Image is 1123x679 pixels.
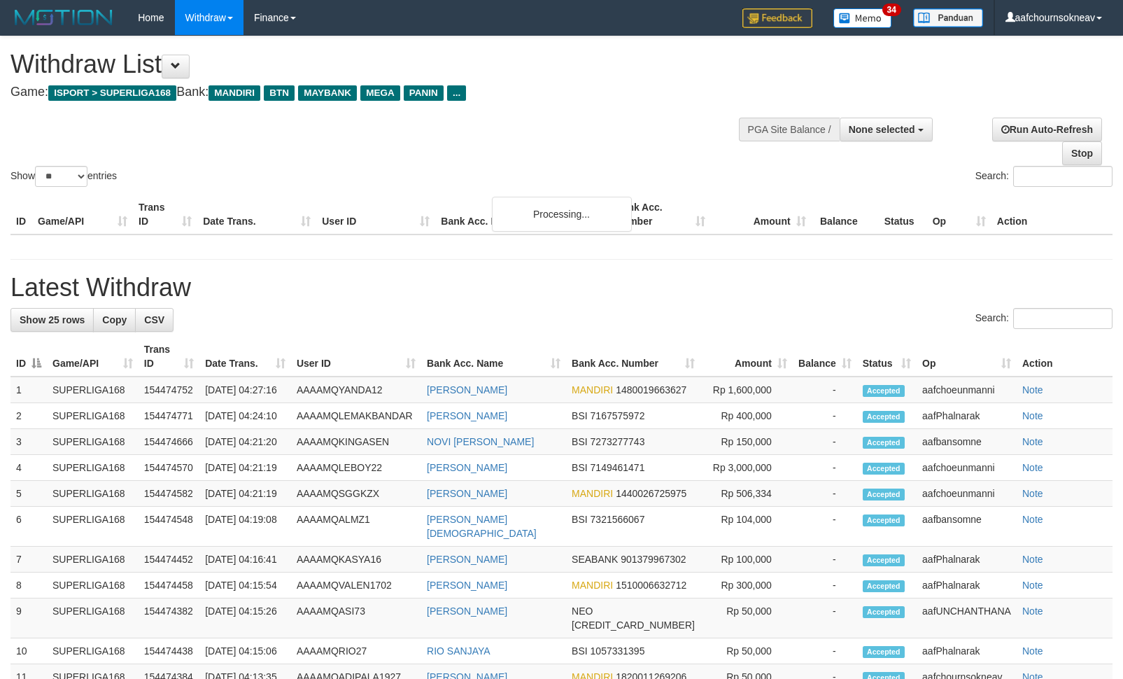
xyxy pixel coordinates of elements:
[1022,410,1043,421] a: Note
[917,481,1017,507] td: aafchoeunmanni
[739,118,840,141] div: PGA Site Balance /
[197,195,316,234] th: Date Trans.
[199,455,291,481] td: [DATE] 04:21:19
[863,437,905,449] span: Accepted
[793,403,857,429] td: -
[47,481,139,507] td: SUPERLIGA168
[793,598,857,638] td: -
[913,8,983,27] img: panduan.png
[199,573,291,598] td: [DATE] 04:15:54
[291,377,421,403] td: AAAAMQYANDA12
[572,410,588,421] span: BSI
[291,337,421,377] th: User ID: activate to sort column ascending
[566,337,700,377] th: Bank Acc. Number: activate to sort column ascending
[616,580,686,591] span: Copy 1510006632712 to clipboard
[47,638,139,664] td: SUPERLIGA168
[793,547,857,573] td: -
[427,462,507,473] a: [PERSON_NAME]
[1022,488,1043,499] a: Note
[917,337,1017,377] th: Op: activate to sort column ascending
[199,403,291,429] td: [DATE] 04:24:10
[139,455,199,481] td: 154474570
[591,645,645,657] span: Copy 1057331395 to clipboard
[700,547,793,573] td: Rp 100,000
[10,507,47,547] td: 6
[572,462,588,473] span: BSI
[572,605,593,617] span: NEO
[700,598,793,638] td: Rp 50,000
[700,455,793,481] td: Rp 3,000,000
[609,195,710,234] th: Bank Acc. Number
[427,384,507,395] a: [PERSON_NAME]
[10,598,47,638] td: 9
[591,436,645,447] span: Copy 7273277743 to clipboard
[849,124,915,135] span: None selected
[435,195,609,234] th: Bank Acc. Name
[572,384,613,395] span: MANDIRI
[992,118,1102,141] a: Run Auto-Refresh
[863,554,905,566] span: Accepted
[1022,554,1043,565] a: Note
[139,337,199,377] th: Trans ID: activate to sort column ascending
[857,337,917,377] th: Status: activate to sort column ascending
[793,429,857,455] td: -
[700,481,793,507] td: Rp 506,334
[700,638,793,664] td: Rp 50,000
[1022,645,1043,657] a: Note
[591,462,645,473] span: Copy 7149461471 to clipboard
[793,507,857,547] td: -
[616,384,686,395] span: Copy 1480019663627 to clipboard
[591,514,645,525] span: Copy 7321566067 to clipboard
[700,429,793,455] td: Rp 150,000
[1013,166,1113,187] input: Search:
[32,195,133,234] th: Game/API
[793,337,857,377] th: Balance: activate to sort column ascending
[863,463,905,475] span: Accepted
[139,481,199,507] td: 154474582
[47,573,139,598] td: SUPERLIGA168
[199,507,291,547] td: [DATE] 04:19:08
[10,195,32,234] th: ID
[199,429,291,455] td: [DATE] 04:21:20
[991,195,1113,234] th: Action
[1022,514,1043,525] a: Note
[10,429,47,455] td: 3
[917,547,1017,573] td: aafPhalnarak
[812,195,879,234] th: Balance
[793,573,857,598] td: -
[917,598,1017,638] td: aafUNCHANTHANA
[917,403,1017,429] td: aafPhalnarak
[10,377,47,403] td: 1
[10,308,94,332] a: Show 25 rows
[975,308,1113,329] label: Search:
[863,606,905,618] span: Accepted
[10,638,47,664] td: 10
[199,638,291,664] td: [DATE] 04:15:06
[616,488,686,499] span: Copy 1440026725975 to clipboard
[917,455,1017,481] td: aafchoeunmanni
[572,580,613,591] span: MANDIRI
[139,429,199,455] td: 154474666
[47,507,139,547] td: SUPERLIGA168
[863,411,905,423] span: Accepted
[1022,384,1043,395] a: Note
[863,489,905,500] span: Accepted
[10,337,47,377] th: ID: activate to sort column descending
[700,403,793,429] td: Rp 400,000
[291,547,421,573] td: AAAAMQKASYA16
[47,337,139,377] th: Game/API: activate to sort column ascending
[742,8,812,28] img: Feedback.jpg
[199,377,291,403] td: [DATE] 04:27:16
[833,8,892,28] img: Button%20Memo.svg
[863,514,905,526] span: Accepted
[917,573,1017,598] td: aafPhalnarak
[421,337,566,377] th: Bank Acc. Name: activate to sort column ascending
[144,314,164,325] span: CSV
[1022,462,1043,473] a: Note
[291,573,421,598] td: AAAAMQVALEN1702
[291,598,421,638] td: AAAAMQASI73
[48,85,176,101] span: ISPORT > SUPERLIGA168
[139,377,199,403] td: 154474752
[917,638,1017,664] td: aafPhalnarak
[572,554,618,565] span: SEABANK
